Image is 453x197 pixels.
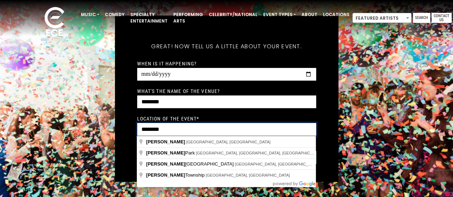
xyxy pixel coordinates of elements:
label: Location of the event [137,115,199,122]
span: Featured Artists [353,13,411,23]
a: Specialty Entertainment [127,9,170,27]
span: [PERSON_NAME] [146,139,185,144]
span: [PERSON_NAME] [146,161,185,167]
span: [GEOGRAPHIC_DATA], [GEOGRAPHIC_DATA], [GEOGRAPHIC_DATA] [235,162,362,166]
a: Celebrity/National [206,9,260,21]
a: About [299,9,320,21]
a: Contact Us [432,13,452,23]
span: [PERSON_NAME] [146,150,185,156]
a: Locations [320,9,352,21]
label: What's the name of the venue? [137,88,220,94]
a: Music [78,9,102,21]
span: [GEOGRAPHIC_DATA], [GEOGRAPHIC_DATA] [206,173,290,177]
span: Featured Artists [352,13,411,23]
label: When is it happening? [137,60,197,67]
a: Comedy [102,9,127,21]
img: ece_new_logo_whitev2-1.png [37,5,72,40]
span: Township [146,172,206,178]
span: [GEOGRAPHIC_DATA], [GEOGRAPHIC_DATA], [GEOGRAPHIC_DATA] [196,151,323,155]
a: Search [413,13,430,23]
span: [GEOGRAPHIC_DATA] [146,161,235,167]
h5: Great! Now tell us a little about your event. [137,33,316,59]
span: Park [146,150,196,156]
span: [PERSON_NAME] [146,172,185,178]
a: Performing Arts [170,9,206,27]
a: Event Types [260,9,299,21]
span: [GEOGRAPHIC_DATA], [GEOGRAPHIC_DATA] [186,140,270,144]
